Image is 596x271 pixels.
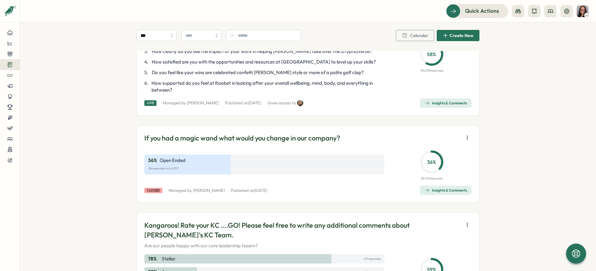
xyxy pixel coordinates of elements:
[422,50,441,58] p: 58 %
[148,165,381,172] p: 36 responses out of 101
[364,255,381,262] p: 67 responses
[152,59,376,65] span: How satisfied are you with the opportunities and resources at [GEOGRAPHIC_DATA] to level up your ...
[297,100,303,106] img: Natalie
[160,157,185,164] p: Open Ended
[193,188,225,193] a: [PERSON_NAME]
[144,59,151,65] span: 4 .
[144,188,162,193] div: closed
[148,157,157,164] p: 36 %
[231,188,267,193] p: Published on
[225,100,261,106] p: Published on
[410,33,428,38] span: Calendar
[152,48,372,55] span: How clearly do you see the impact of your work in helping [PERSON_NAME] take over the (crypto)verse?
[420,98,472,108] button: Insights & Comments
[144,48,151,55] span: 3 .
[449,33,473,38] span: Create New
[151,80,384,93] span: How supported do you feel at Roobet in looking after your overall wellbeing; mind, body, and ever...
[144,69,151,76] span: 5 .
[465,7,499,15] span: Quick Actions
[162,255,175,262] p: Stellar
[396,30,434,41] button: Calendar
[187,100,219,105] a: [PERSON_NAME]
[148,255,161,262] p: 78 %
[144,242,460,249] p: Are our people happy with our core leadership teaem?
[152,69,364,76] span: Do you feel like your wins are celebrated confetti [PERSON_NAME] style or more of a polite golf c...
[422,158,441,166] p: 36 %
[420,68,443,73] p: 134 / 231 responses
[267,100,296,106] p: Given access to
[254,188,267,193] span: [DATE]
[144,100,156,106] div: Live
[425,101,467,106] div: Insights & Comments
[144,221,460,240] p: Kangaroos! Rate your KC ....GO! Please feel free to write any additional comments about [PERSON_N...
[577,5,589,17] img: Natasha Whittaker
[421,176,443,181] p: 36 / 101 responses
[163,100,219,106] p: Managed by
[420,186,472,195] button: Insights & Comments
[169,188,225,193] p: Managed by
[144,133,340,143] p: If you had a magic wand what would you change in our company?
[425,188,467,193] div: Insights & Comments
[437,30,479,41] button: Create New
[248,100,261,105] span: [DATE]
[446,4,508,18] button: Quick Actions
[144,80,150,93] span: 6 .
